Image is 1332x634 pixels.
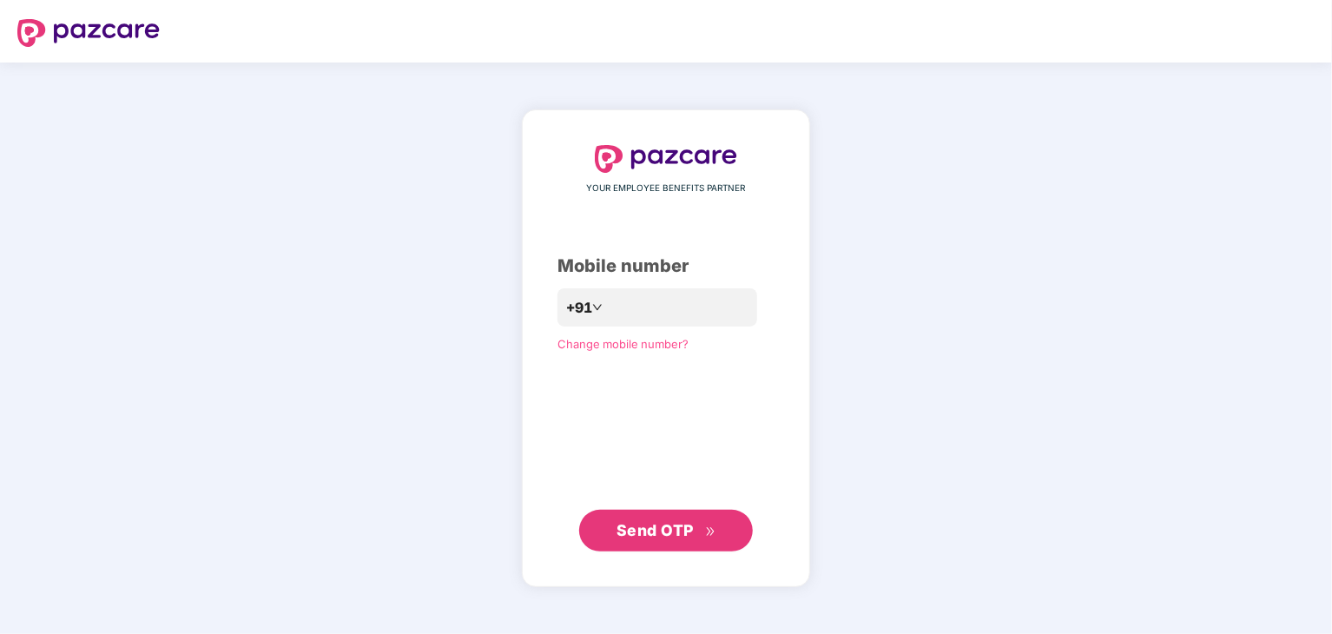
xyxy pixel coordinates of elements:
[557,253,775,280] div: Mobile number
[579,510,753,551] button: Send OTPdouble-right
[17,19,160,47] img: logo
[617,521,694,539] span: Send OTP
[566,297,592,319] span: +91
[595,145,737,173] img: logo
[587,182,746,195] span: YOUR EMPLOYEE BENEFITS PARTNER
[557,337,689,351] a: Change mobile number?
[705,526,716,538] span: double-right
[592,302,603,313] span: down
